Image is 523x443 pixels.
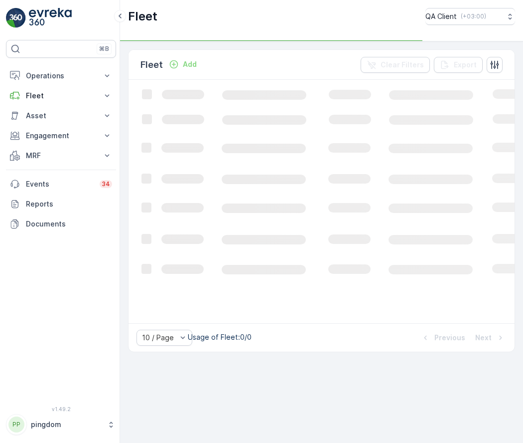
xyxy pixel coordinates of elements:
a: Reports [6,194,116,214]
p: Usage of Fleet : 0/0 [188,332,252,342]
p: Operations [26,71,96,81]
div: PP [8,417,24,433]
button: QA Client(+03:00) [425,8,515,25]
a: Events34 [6,174,116,194]
button: Operations [6,66,116,86]
button: Fleet [6,86,116,106]
p: QA Client [425,11,457,21]
p: Previous [434,333,465,343]
p: ⌘B [99,45,109,53]
p: Reports [26,199,112,209]
button: Asset [6,106,116,126]
button: Engagement [6,126,116,146]
span: v 1.49.2 [6,406,116,412]
p: MRF [26,151,96,161]
p: Clear Filters [381,60,424,70]
p: ( +03:00 ) [461,12,486,20]
p: Next [475,333,492,343]
button: MRF [6,146,116,166]
p: Export [454,60,477,70]
p: pingdom [31,420,102,430]
p: Add [183,59,197,69]
button: PPpingdom [6,414,116,435]
p: Fleet [26,91,96,101]
p: 34 [102,180,110,188]
button: Previous [419,332,466,344]
p: Events [26,179,94,189]
img: logo [6,8,26,28]
button: Clear Filters [361,57,430,73]
button: Next [474,332,507,344]
p: Engagement [26,131,96,141]
a: Documents [6,214,116,234]
img: logo_light-DOdMpM7g.png [29,8,72,28]
p: Fleet [128,8,157,24]
p: Fleet [140,58,163,72]
p: Documents [26,219,112,229]
p: Asset [26,111,96,121]
button: Add [165,58,201,70]
button: Export [434,57,483,73]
